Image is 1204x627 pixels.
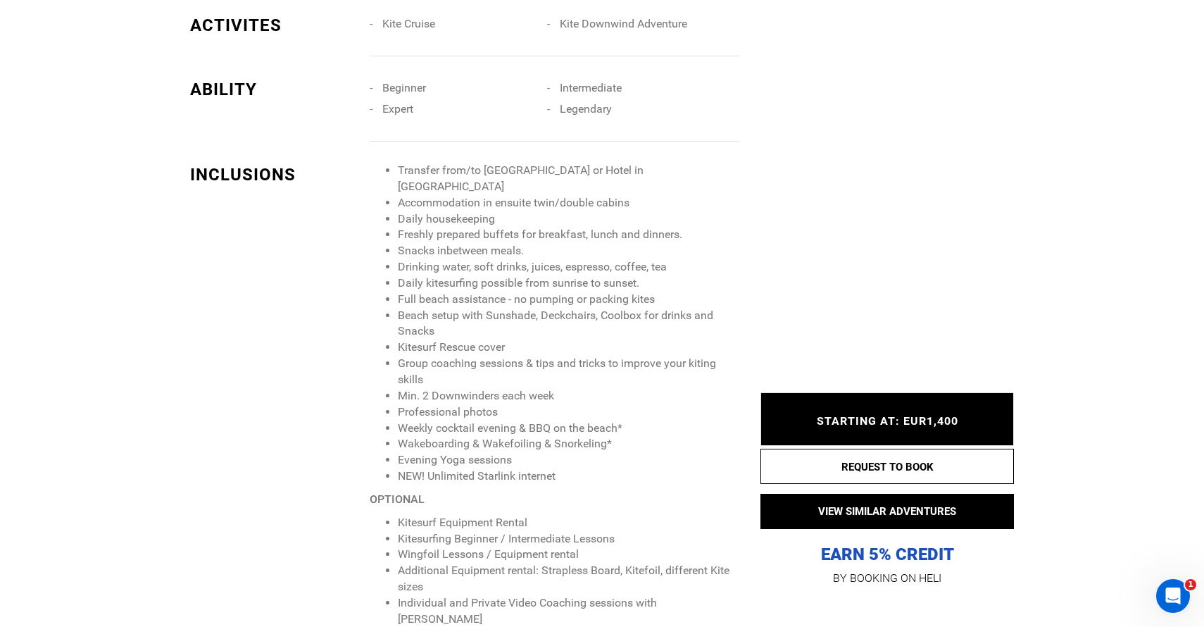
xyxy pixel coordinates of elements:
li: Min. 2 Downwinders each week [398,388,739,404]
span: Kite Downwind Adventure [560,17,687,30]
strong: OPTIONAL [370,492,425,506]
li: Daily housekeeping [398,211,739,228]
li: Evening Yoga sessions [398,452,739,468]
span: Expert [382,102,413,116]
li: NEW! Unlimited Starlink internet [398,468,739,485]
li: Group coaching sessions & tips and tricks to improve your kiting skills [398,356,739,388]
p: EARN 5% CREDIT [760,403,1014,566]
li: Kitesurfing Beginner / Intermediate Lessons [398,531,739,547]
div: ABILITY [190,77,359,101]
button: VIEW SIMILAR ADVENTURES [760,494,1014,529]
li: Full beach assistance - no pumping or packing kites [398,292,739,308]
li: Freshly prepared buffets for breakfast, lunch and dinners. [398,227,739,243]
p: BY BOOKING ON HELI [760,569,1014,588]
li: Kitesurf Equipment Rental [398,515,739,531]
span: 1 [1185,579,1196,590]
button: REQUEST TO BOOK [760,449,1014,484]
li: Accommodation in ensuite twin/double cabins [398,195,739,211]
span: Kite Cruise [382,17,435,30]
li: Kitesurf Rescue cover [398,340,739,356]
li: Professional photos [398,404,739,421]
div: ACTIVITES [190,13,359,37]
li: Transfer from/to [GEOGRAPHIC_DATA] or Hotel in [GEOGRAPHIC_DATA] [398,163,739,195]
iframe: Intercom live chat [1156,579,1190,613]
li: Snacks inbetween meals. [398,243,739,259]
div: INCLUSIONS [190,163,359,187]
span: Beginner [382,81,426,94]
li: Daily kitesurfing possible from sunrise to sunset. [398,275,739,292]
li: Weekly cocktail evening & BBQ on the beach* [398,421,739,437]
li: Wakeboarding & Wakefoiling & Snorkeling* [398,436,739,452]
span: Intermediate [560,81,622,94]
li: Drinking water, soft drinks, juices, espresso, coffee, tea [398,259,739,275]
span: STARTING AT: EUR1,400 [817,414,958,428]
li: Wingfoil Lessons / Equipment rental [398,547,739,563]
span: Legendary [560,102,612,116]
li: Beach setup with Sunshade, Deckchairs, Coolbox for drinks and Snacks [398,308,739,340]
li: Additional Equipment rental: Strapless Board, Kitefoil, different Kite sizes [398,563,739,595]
